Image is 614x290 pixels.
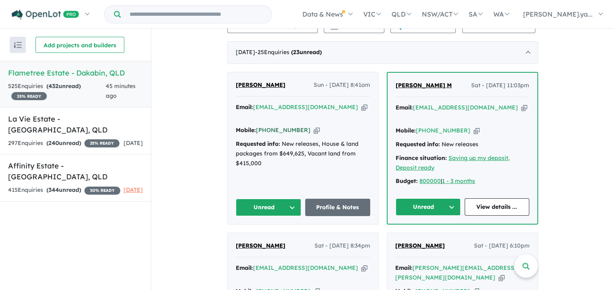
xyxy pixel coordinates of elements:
[84,187,120,195] span: 30 % READY
[413,104,518,111] a: [EMAIL_ADDRESS][DOMAIN_NAME]
[416,127,470,134] a: [PHONE_NUMBER]
[419,177,441,185] a: 800000
[236,242,285,249] span: [PERSON_NAME]
[395,264,517,281] a: [PERSON_NAME][EMAIL_ADDRESS][PERSON_NAME][DOMAIN_NAME]
[253,103,358,111] a: [EMAIL_ADDRESS][DOMAIN_NAME]
[227,41,538,64] div: [DATE]
[14,42,22,48] img: sort.svg
[291,48,322,56] strong: ( unread)
[124,186,143,193] span: [DATE]
[106,82,136,99] span: 45 minutes ago
[236,126,256,134] strong: Mobile:
[256,126,310,134] a: [PHONE_NUMBER]
[314,126,320,134] button: Copy
[46,186,81,193] strong: ( unread)
[236,199,301,216] button: Unread
[48,82,59,90] span: 432
[48,139,59,147] span: 240
[314,80,370,90] span: Sun - [DATE] 8:41am
[521,103,527,112] button: Copy
[442,177,475,185] a: 1 - 3 months
[253,264,358,271] a: [EMAIL_ADDRESS][DOMAIN_NAME]
[395,242,445,249] span: [PERSON_NAME]
[474,126,480,135] button: Copy
[396,82,452,89] span: [PERSON_NAME] M
[48,186,59,193] span: 344
[305,199,371,216] a: Profile & Notes
[523,10,593,18] span: [PERSON_NAME].ya...
[396,177,529,186] div: |
[46,139,81,147] strong: ( unread)
[396,154,447,162] strong: Finance situation:
[396,127,416,134] strong: Mobile:
[465,198,530,216] a: View details ...
[474,241,530,251] span: Sat - [DATE] 6:10pm
[12,10,79,20] img: Openlot PRO Logo White
[36,37,124,53] button: Add projects and builders
[396,104,413,111] strong: Email:
[8,82,106,101] div: 525 Enquir ies
[361,264,367,272] button: Copy
[46,82,81,90] strong: ( unread)
[293,48,300,56] span: 23
[8,185,120,195] div: 415 Enquir ies
[84,139,119,147] span: 25 % READY
[361,103,367,111] button: Copy
[124,139,143,147] span: [DATE]
[396,141,440,148] strong: Requested info:
[396,154,510,171] a: Saving up my deposit, Deposit ready
[236,103,253,111] strong: Email:
[396,140,529,149] div: New releases
[236,264,253,271] strong: Email:
[8,139,119,148] div: 297 Enquir ies
[11,92,47,100] span: 35 % READY
[236,80,285,90] a: [PERSON_NAME]
[236,241,285,251] a: [PERSON_NAME]
[499,273,505,282] button: Copy
[8,67,143,78] h5: Flametree Estate - Dakabin , QLD
[314,241,370,251] span: Sat - [DATE] 8:34pm
[396,81,452,90] a: [PERSON_NAME] M
[255,48,322,56] span: - 25 Enquir ies
[396,177,418,185] strong: Budget:
[236,139,370,168] div: New releases, House & land packages from $649,625, Vacant land from $415,000
[236,81,285,88] span: [PERSON_NAME]
[8,113,143,135] h5: La Vie Estate - [GEOGRAPHIC_DATA] , QLD
[395,241,445,251] a: [PERSON_NAME]
[395,264,413,271] strong: Email:
[471,81,529,90] span: Sat - [DATE] 11:03pm
[122,6,270,23] input: Try estate name, suburb, builder or developer
[8,160,143,182] h5: Affinity Estate - [GEOGRAPHIC_DATA] , QLD
[396,198,461,216] button: Unread
[236,140,280,147] strong: Requested info:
